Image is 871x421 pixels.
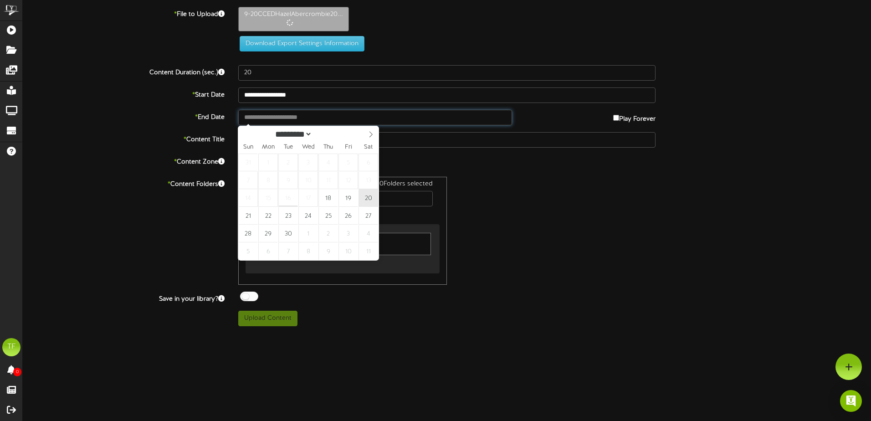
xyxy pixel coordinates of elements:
span: Sat [359,144,379,150]
span: October 11, 2025 [359,242,378,260]
span: Tue [278,144,298,150]
span: October 8, 2025 [298,242,318,260]
span: September 27, 2025 [359,207,378,225]
span: September 24, 2025 [298,207,318,225]
span: October 1, 2025 [298,225,318,242]
span: September 26, 2025 [338,207,358,225]
span: September 2, 2025 [278,154,298,171]
span: Wed [298,144,318,150]
input: Title of this Content [238,132,656,148]
span: September 18, 2025 [318,189,338,207]
label: Start Date [16,87,231,100]
span: September 17, 2025 [298,189,318,207]
span: September 1, 2025 [258,154,278,171]
span: September 25, 2025 [318,207,338,225]
label: Content Duration (sec.) [16,65,231,77]
span: September 21, 2025 [238,207,258,225]
span: September 8, 2025 [258,171,278,189]
span: October 5, 2025 [238,242,258,260]
a: Download Export Settings Information [235,40,364,47]
span: 0 [13,368,21,376]
div: TF [2,338,20,356]
span: October 6, 2025 [258,242,278,260]
input: Play Forever [613,115,619,121]
span: September 23, 2025 [278,207,298,225]
span: September 12, 2025 [338,171,358,189]
button: Download Export Settings Information [240,36,364,51]
span: October 3, 2025 [338,225,358,242]
span: September 29, 2025 [258,225,278,242]
span: October 2, 2025 [318,225,338,242]
span: September 30, 2025 [278,225,298,242]
label: Content Zone [16,154,231,167]
label: End Date [16,110,231,122]
span: Mon [258,144,278,150]
span: Sun [238,144,258,150]
span: September 10, 2025 [298,171,318,189]
div: Open Intercom Messenger [840,390,862,412]
span: October 4, 2025 [359,225,378,242]
span: Fri [338,144,359,150]
span: October 10, 2025 [338,242,358,260]
span: October 7, 2025 [278,242,298,260]
span: September 5, 2025 [338,154,358,171]
button: Upload Content [238,311,297,326]
span: September 9, 2025 [278,171,298,189]
span: September 7, 2025 [238,171,258,189]
span: September 20, 2025 [359,189,378,207]
span: September 13, 2025 [359,171,378,189]
span: September 19, 2025 [338,189,358,207]
span: September 6, 2025 [359,154,378,171]
span: September 11, 2025 [318,171,338,189]
span: September 15, 2025 [258,189,278,207]
label: Content Title [16,132,231,144]
span: September 14, 2025 [238,189,258,207]
span: September 28, 2025 [238,225,258,242]
label: Play Forever [613,110,656,124]
span: September 4, 2025 [318,154,338,171]
span: August 31, 2025 [238,154,258,171]
span: October 9, 2025 [318,242,338,260]
label: Save in your library? [16,292,231,304]
span: September 22, 2025 [258,207,278,225]
label: Content Folders [16,177,231,189]
span: September 16, 2025 [278,189,298,207]
span: September 3, 2025 [298,154,318,171]
span: Thu [318,144,338,150]
input: Year [312,129,345,139]
label: File to Upload [16,7,231,19]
